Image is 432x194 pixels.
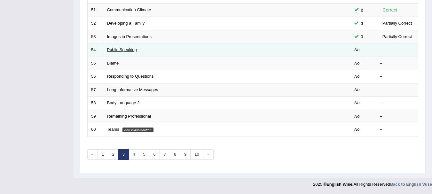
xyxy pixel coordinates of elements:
a: Remaining Professional [107,114,151,119]
td: 59 [88,110,104,123]
a: 8 [170,149,180,160]
div: – [380,60,414,66]
div: – [380,47,414,53]
a: 6 [149,149,160,160]
a: » [203,149,214,160]
a: Public Speaking [107,47,137,52]
td: 54 [88,43,104,57]
a: Teams [107,127,119,132]
a: Back to English Wise [390,182,432,187]
a: « [87,149,98,160]
a: 2 [108,149,118,160]
span: You can still take this question [358,7,366,13]
td: 51 [88,4,104,17]
span: You can still take this question [358,20,366,27]
a: 3 [118,149,129,160]
em: No [354,114,360,119]
span: You can still take this question [358,33,366,40]
div: – [380,127,414,133]
a: Developing a Family [107,21,145,26]
a: 1 [98,149,108,160]
em: No [354,100,360,105]
div: 2025 © All Rights Reserved [313,178,432,187]
strong: English Wise. [326,182,353,187]
div: Correct [380,6,400,14]
td: 52 [88,17,104,30]
div: – [380,87,414,93]
td: 53 [88,30,104,43]
a: Communication Climate [107,7,151,12]
a: Long Informative Messages [107,87,158,92]
div: – [380,113,414,120]
a: 9 [180,149,191,160]
a: Body Language 2 [107,100,140,105]
td: 60 [88,123,104,136]
a: 5 [139,149,149,160]
em: No [354,74,360,79]
a: Blame [107,61,119,66]
td: 56 [88,70,104,83]
div: Partially Correct [380,33,414,40]
div: – [380,74,414,80]
td: 57 [88,83,104,97]
td: 58 [88,97,104,110]
a: Responding to Questions [107,74,154,79]
em: PoS Classification [122,128,153,133]
a: 10 [190,149,203,160]
div: – [380,100,414,106]
a: 7 [160,149,170,160]
em: No [354,87,360,92]
em: No [354,127,360,132]
div: Partially Correct [380,20,414,27]
em: No [354,61,360,66]
a: Images in Presentations [107,34,152,39]
a: 4 [129,149,139,160]
em: No [354,47,360,52]
td: 55 [88,57,104,70]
